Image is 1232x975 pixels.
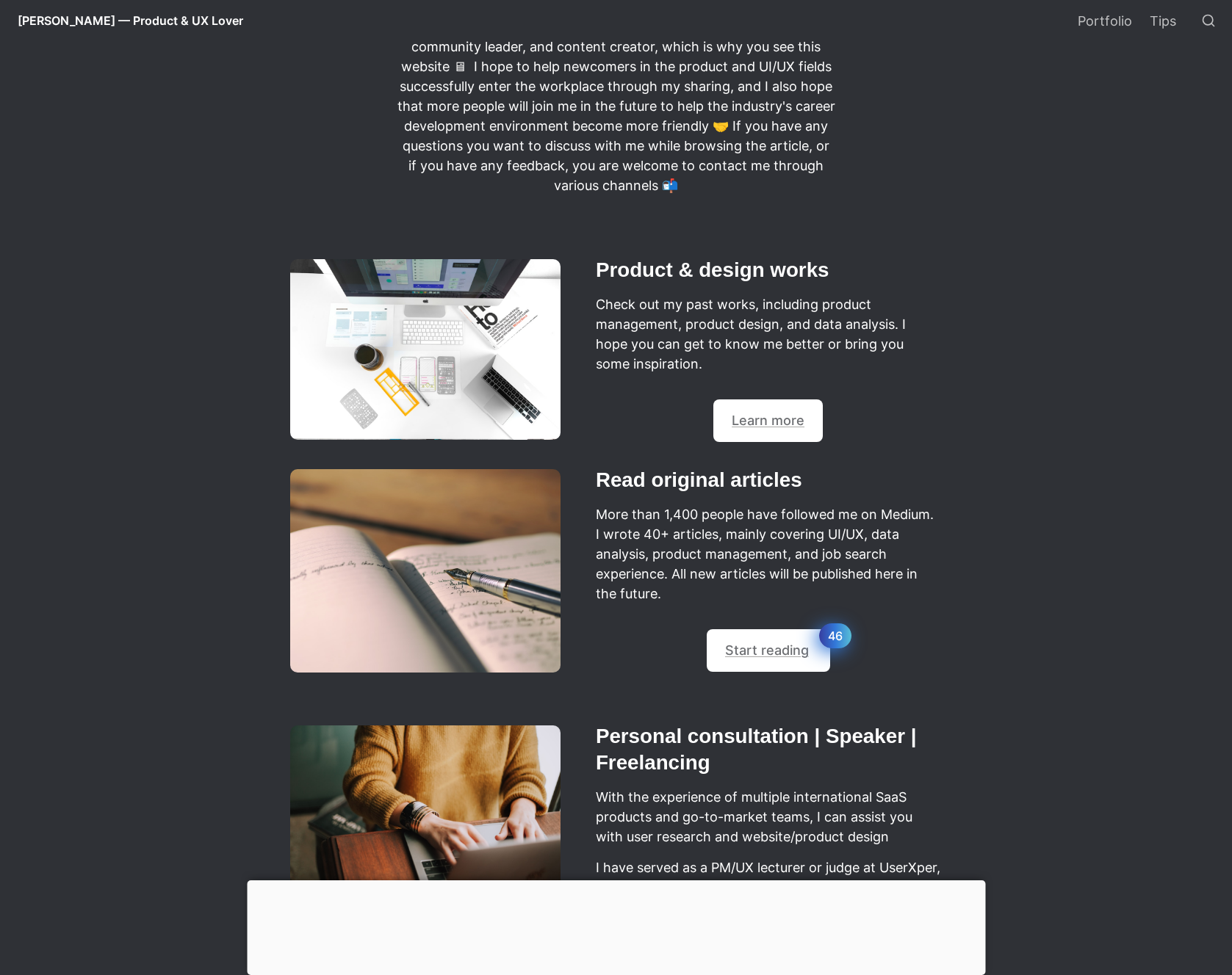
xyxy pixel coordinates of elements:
[594,855,943,959] p: I have served as a PM/UX lecturer or judge at UserXper, [PERSON_NAME], and other well-known schoo...
[594,465,943,496] h2: Read original articles
[290,259,561,440] img: image
[396,15,837,197] p: I am [PERSON_NAME], a product manager, product designer, community leader, and content creator, w...
[594,721,943,778] h2: Personal consultation | Speaker | Freelancing
[18,13,243,28] span: [PERSON_NAME] — Product & UX Lover
[594,502,943,606] p: More than 1,400 people have followed me on Medium. I wrote 40+ articles, mainly covering UI/UX, d...
[290,725,561,906] img: image
[290,469,561,673] img: image
[725,642,809,658] a: Start reading
[594,292,943,376] p: Check out my past works, including product management, product design, and data analysis. I hope ...
[594,785,943,849] p: With the experience of multiple international SaaS products and go-to-market teams, I can assist ...
[594,255,943,286] h2: Product & design works
[732,413,804,428] a: Learn more
[247,880,985,971] iframe: Advertisement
